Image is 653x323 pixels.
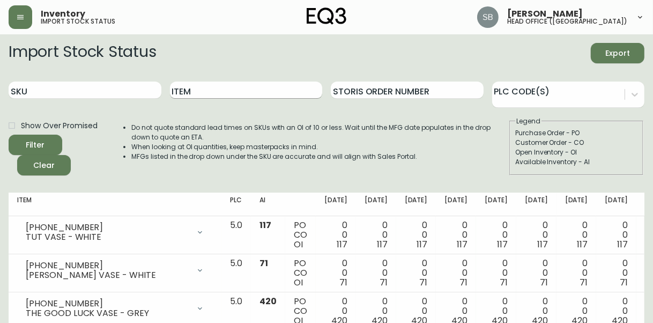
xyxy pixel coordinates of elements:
li: When looking at OI quantities, keep masterpacks in mind. [131,142,508,152]
div: [PERSON_NAME] VASE - WHITE [26,270,189,280]
th: [DATE] [396,193,436,216]
span: 71 [380,276,388,289]
div: [PHONE_NUMBER] [26,299,189,309]
div: THE GOOD LUCK VASE - GREY [26,309,189,318]
th: AI [251,193,285,216]
div: 0 0 [525,259,548,288]
div: Available Inventory - AI [515,157,637,167]
div: 0 0 [565,259,588,288]
h2: Import Stock Status [9,43,156,63]
div: [PHONE_NUMBER]TUT VASE - WHITE [17,221,213,244]
div: [PHONE_NUMBER] [26,223,189,232]
div: 0 0 [365,221,388,249]
div: PO CO [294,221,307,249]
span: Inventory [41,10,85,18]
div: 0 0 [365,259,388,288]
span: 71 [339,276,347,289]
th: [DATE] [436,193,476,216]
span: 117 [497,238,508,251]
h5: head office ([GEOGRAPHIC_DATA]) [507,18,627,25]
div: [PHONE_NUMBER]THE GOOD LUCK VASE - GREY [17,297,213,320]
img: logo [307,8,346,25]
div: 0 0 [525,221,548,249]
th: Item [9,193,221,216]
div: Purchase Order - PO [515,128,637,138]
th: PLC [221,193,251,216]
span: 117 [377,238,388,251]
div: 0 0 [565,221,588,249]
span: 71 [500,276,508,289]
th: [DATE] [596,193,636,216]
span: 71 [620,276,628,289]
div: PO CO [294,259,307,288]
span: 117 [259,219,271,231]
span: Export [599,47,636,60]
li: Do not quote standard lead times on SKUs with an OI of 10 or less. Wait until the MFG date popula... [131,123,508,142]
button: Filter [9,135,62,155]
div: 0 0 [324,221,347,249]
div: 0 0 [605,221,628,249]
span: 71 [420,276,428,289]
span: 117 [537,238,548,251]
th: [DATE] [476,193,516,216]
span: 117 [337,238,347,251]
img: 85855414dd6b989d32b19e738a67d5b5 [477,6,499,28]
span: 71 [580,276,588,289]
button: Export [591,43,644,63]
div: TUT VASE - WHITE [26,232,189,242]
th: [DATE] [356,193,396,216]
td: 5.0 [221,254,251,292]
th: [DATE] [516,193,556,216]
td: 5.0 [221,216,251,254]
span: Show Over Promised [21,120,98,131]
div: [PHONE_NUMBER] [26,261,189,270]
div: 0 0 [444,221,468,249]
span: [PERSON_NAME] [507,10,583,18]
span: Clear [26,159,62,172]
div: Filter [26,138,45,152]
div: 0 0 [485,221,508,249]
div: [PHONE_NUMBER][PERSON_NAME] VASE - WHITE [17,259,213,282]
span: 71 [459,276,468,289]
span: 71 [259,257,268,269]
span: 117 [457,238,468,251]
span: 117 [577,238,588,251]
span: 420 [259,295,277,307]
span: 117 [417,238,428,251]
span: 117 [617,238,628,251]
button: Clear [17,155,71,175]
div: 0 0 [485,259,508,288]
h5: import stock status [41,18,115,25]
th: [DATE] [556,193,597,216]
legend: Legend [515,116,541,126]
div: 0 0 [444,259,468,288]
div: 0 0 [405,221,428,249]
span: OI [294,238,303,251]
div: Open Inventory - OI [515,148,637,157]
div: 0 0 [605,259,628,288]
span: OI [294,276,303,289]
span: 71 [540,276,548,289]
div: 0 0 [405,259,428,288]
div: Customer Order - CO [515,138,637,148]
li: MFGs listed in the drop down under the SKU are accurate and will align with Sales Portal. [131,152,508,161]
th: [DATE] [316,193,356,216]
div: 0 0 [324,259,347,288]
